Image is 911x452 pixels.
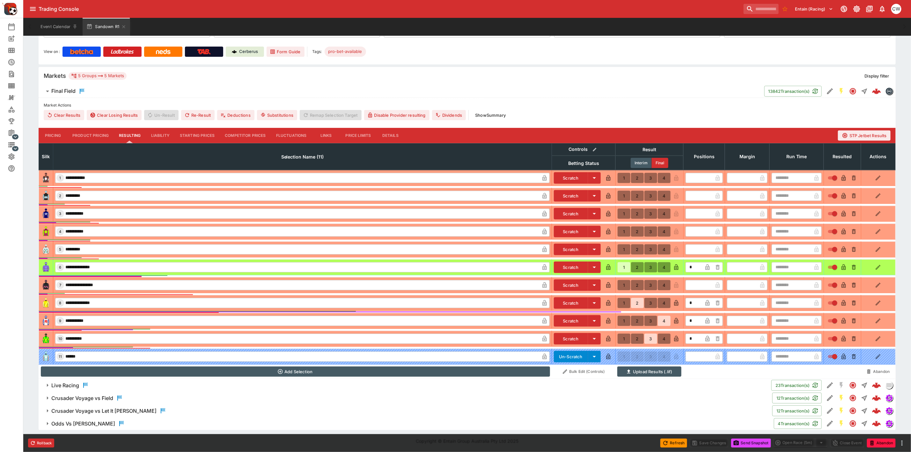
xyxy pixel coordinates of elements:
[197,49,211,54] img: TabNZ
[824,380,836,391] button: Edit Detail
[867,439,896,448] button: Abandon
[867,439,896,446] span: Mark an event as closed and abandoned.
[824,392,836,404] button: Edit Detail
[144,110,178,120] span: Un-Result
[58,176,62,180] span: 1
[554,172,588,184] button: Scratch
[658,173,671,183] button: 4
[631,334,644,344] button: 2
[232,49,237,54] img: Cerberus
[257,110,297,120] button: Substitutions
[631,226,644,237] button: 2
[836,392,847,404] button: SGM Enabled
[872,394,881,403] div: aa631ccc-ca57-47ea-8bb2-370c1297a1be
[8,23,26,31] div: Event Calendar
[774,418,822,429] button: 4Transaction(s)
[44,72,66,79] h5: Markets
[824,418,836,429] button: Edit Detail
[554,190,588,202] button: Scratch
[838,130,891,141] button: STP Jetbet Results
[554,333,588,345] button: Scratch
[39,143,53,170] th: Silk
[2,1,17,17] img: PriceKinetics Logo
[618,298,630,308] button: 1
[870,379,883,392] a: 7aa5cc9a-8195-4b66-b0de-b6d54650a317
[836,380,847,391] button: SGM Disabled
[341,128,376,143] button: Price Limits
[847,392,859,404] button: Closed
[51,395,113,402] h6: Crusader Voyage vs Field
[631,316,644,326] button: 2
[644,191,657,201] button: 3
[658,316,671,326] button: 4
[8,70,26,78] div: Search
[44,100,891,110] label: Market Actions
[872,406,881,415] div: 2ad15e2f-b35d-4993-ab60-3a72fc69df09
[851,3,863,15] button: Toggle light/dark mode
[849,407,857,415] svg: Closed
[37,18,81,36] button: Event Calendar
[618,262,630,272] button: 1
[644,316,657,326] button: 3
[658,244,671,255] button: 4
[849,382,857,389] svg: Closed
[872,87,881,96] img: logo-cerberus--red.svg
[859,418,870,429] button: Straight
[618,316,630,326] button: 1
[27,3,39,15] button: open drawer
[886,395,893,402] img: simulator
[847,405,859,417] button: Closed
[861,143,895,170] th: Actions
[312,47,322,57] label: Tags:
[44,47,60,57] label: View on :
[644,226,657,237] button: 3
[644,262,657,272] button: 3
[631,191,644,201] button: 2
[239,48,258,55] p: Cerberus
[41,352,51,362] img: runner 11
[772,393,822,404] button: 12Transaction(s)
[552,143,616,156] th: Controls
[764,86,822,97] button: 13842Transaction(s)
[67,128,114,143] button: Product Pricing
[70,49,93,54] img: Betcha
[886,407,893,414] img: simulator
[889,2,903,16] button: Christopher Winter
[58,265,63,270] span: 6
[644,298,657,308] button: 3
[859,392,870,404] button: Straight
[644,209,657,219] button: 3
[886,382,893,389] img: liveracing
[725,143,769,170] th: Margin
[885,407,893,415] div: simulator
[554,226,588,237] button: Scratch
[872,381,881,390] img: logo-cerberus--red.svg
[58,194,63,198] span: 2
[631,173,644,183] button: 2
[618,226,630,237] button: 1
[631,262,644,272] button: 2
[863,367,893,377] button: Abandon
[658,191,671,201] button: 4
[39,404,772,417] button: Crusader Voyage vs Let It [PERSON_NAME]
[39,6,741,12] div: Trading Console
[870,417,883,430] a: b8672fe8-0b03-4616-aa35-697922660a91
[41,334,51,344] img: runner 10
[58,211,63,216] span: 3
[859,85,870,97] button: Straight
[631,280,644,290] button: 2
[591,145,599,154] button: Bulk edit
[885,382,893,389] div: liveracing
[824,405,836,417] button: Edit Detail
[615,143,683,156] th: Result
[554,297,588,309] button: Scratch
[39,417,774,430] button: Odds Vs [PERSON_NAME]
[885,87,893,95] div: betmakers
[8,153,26,160] div: System Settings
[51,88,76,94] h6: Final Field
[769,143,824,170] th: Run Time
[325,48,366,55] span: pro-bet-available
[114,128,146,143] button: Resulting
[644,244,657,255] button: 3
[683,143,725,170] th: Positions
